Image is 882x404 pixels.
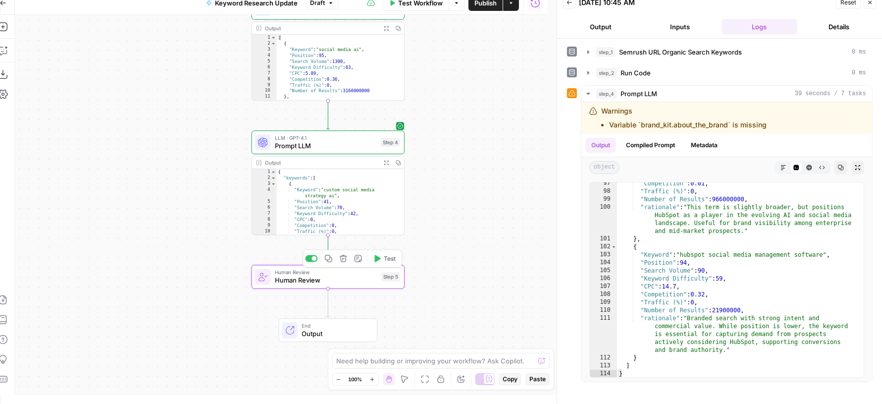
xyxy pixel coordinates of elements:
[252,234,277,240] div: 11
[852,48,866,57] span: 0 ms
[326,101,329,130] g: Edge from step_2 to step_4
[302,322,369,330] span: End
[265,159,377,167] div: Output
[590,179,617,187] div: 97
[596,68,617,78] span: step_2
[252,265,405,289] div: Human ReviewHuman ReviewStep 5Test
[271,35,276,41] span: Toggle code folding, rows 1 through 352
[590,203,617,235] div: 100
[252,53,277,58] div: 4
[275,269,377,277] span: Human Review
[609,120,767,130] li: Variable `brand_kit.about_the_brand` is missing
[581,44,872,60] button: 0 ms
[252,199,277,205] div: 5
[621,68,651,78] span: Run Code
[265,24,377,32] div: Output
[611,243,617,251] span: Toggle code folding, rows 102 through 112
[302,329,369,339] span: Output
[252,41,277,47] div: 2
[590,362,617,370] div: 113
[619,47,742,57] span: Semrush URL Organic Search Keywords
[801,19,877,35] button: Details
[271,41,276,47] span: Toggle code folding, rows 2 through 11
[252,217,277,223] div: 8
[349,375,363,383] span: 100%
[685,138,724,153] button: Metadata
[275,134,377,142] span: LLM · GPT-4.1
[252,205,277,211] div: 6
[590,298,617,306] div: 109
[252,223,277,229] div: 9
[252,58,277,64] div: 5
[590,370,617,378] div: 114
[252,35,277,41] div: 1
[252,70,277,76] div: 7
[596,47,615,57] span: step_1
[252,181,277,187] div: 3
[529,375,546,384] span: Paste
[581,86,872,102] button: 39 seconds / 7 tasks
[590,251,617,259] div: 103
[252,64,277,70] div: 6
[252,211,277,217] div: 7
[271,100,276,106] span: Toggle code folding, rows 12 through 21
[252,229,277,234] div: 10
[252,175,277,181] div: 2
[581,102,872,382] div: 39 seconds / 7 tasks
[271,169,276,175] span: Toggle code folding, rows 1 through 114
[275,6,377,16] span: Run Code
[590,187,617,195] div: 98
[590,275,617,283] div: 106
[369,252,400,265] button: Test
[722,19,797,35] button: Logs
[590,259,617,267] div: 104
[271,175,276,181] span: Toggle code folding, rows 2 through 113
[590,235,617,243] div: 101
[252,88,277,94] div: 10
[503,375,518,384] span: Copy
[252,130,405,235] div: LLM · GPT-4.1Prompt LLMStep 4Output{ "keywords":[ { "Keyword":"custom social media strategy ai", ...
[581,65,872,81] button: 0 ms
[525,373,550,386] button: Paste
[563,19,638,35] button: Output
[585,138,616,153] button: Output
[252,82,277,88] div: 9
[252,100,277,106] div: 12
[499,373,521,386] button: Copy
[275,276,377,286] span: Human Review
[621,89,657,99] span: Prompt LLM
[381,138,400,147] div: Step 4
[252,76,277,82] div: 8
[590,290,617,298] div: 108
[252,47,277,53] div: 3
[852,68,866,77] span: 0 ms
[589,161,620,174] span: object
[590,243,617,251] div: 102
[326,289,329,318] g: Edge from step_5 to end
[381,273,400,282] div: Step 5
[601,106,767,130] div: Warnings
[795,89,866,98] span: 39 seconds / 7 tasks
[590,314,617,354] div: 111
[275,141,377,151] span: Prompt LLM
[252,169,277,175] div: 1
[590,195,617,203] div: 99
[620,138,681,153] button: Compiled Prompt
[252,318,405,342] div: EndOutput
[590,283,617,290] div: 107
[596,89,617,99] span: step_4
[590,306,617,314] div: 110
[590,267,617,275] div: 105
[384,254,396,263] span: Test
[642,19,718,35] button: Inputs
[252,187,277,199] div: 4
[271,181,276,187] span: Toggle code folding, rows 3 through 13
[590,354,617,362] div: 112
[252,94,277,100] div: 11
